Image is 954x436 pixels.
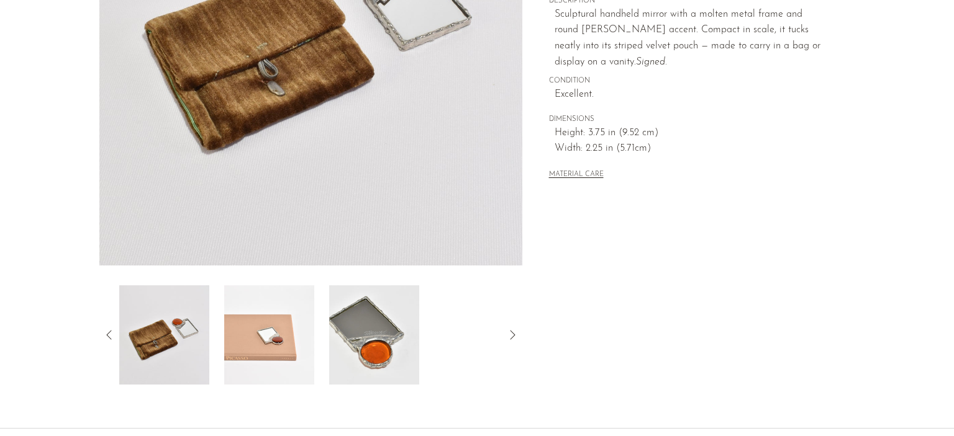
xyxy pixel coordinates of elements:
span: DIMENSIONS [549,114,829,125]
span: Excellent. [555,87,829,103]
img: Sculptural Handheld Mirror [329,285,419,385]
button: MATERIAL CARE [549,171,604,180]
span: CONDITION [549,76,829,87]
span: Height: 3.75 in (9.52 cm) [555,125,829,141]
img: Sculptural Handheld Mirror [119,285,209,385]
span: Width: 2.25 in (5.71cm) [555,141,829,157]
img: Sculptural Handheld Mirror [224,285,314,385]
em: Signed. [636,57,667,67]
p: Sculptural handheld mirror with a molten metal frame and round [PERSON_NAME] accent. Compact in s... [555,7,829,70]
